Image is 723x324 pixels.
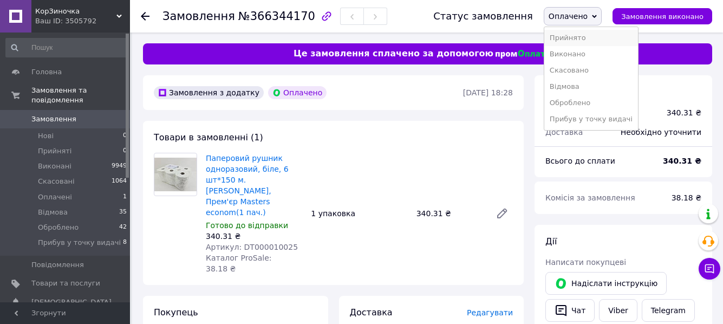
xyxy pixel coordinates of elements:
span: Редагувати [467,308,513,317]
div: Замовлення з додатку [154,86,264,99]
li: Виконано [544,46,638,62]
div: Повернутися назад [141,11,149,22]
span: Товари та послуги [31,278,100,288]
span: Замовлення [31,114,76,124]
span: 42 [119,223,127,232]
a: Viber [599,299,637,322]
span: Скасовані [38,177,75,186]
button: Чат з покупцем [699,258,720,280]
span: Головна [31,67,62,77]
span: №366344170 [238,10,315,23]
span: Написати покупцеві [545,258,626,267]
span: Доставка [545,128,583,137]
span: Товари в замовленні (1) [154,132,263,142]
span: Артикул: DT000010025 [206,243,298,251]
span: Виконані [38,161,71,171]
div: Статус замовлення [433,11,533,22]
button: Надіслати інструкцію [545,272,667,295]
span: Покупець [154,307,198,317]
span: Каталог ProSale: 38.18 ₴ [206,254,271,273]
span: 0 [123,146,127,156]
span: 1064 [112,177,127,186]
span: Доставка [350,307,393,317]
button: Замовлення виконано [613,8,712,24]
span: Це замовлення сплачено за допомогою [294,48,493,60]
span: Замовлення та повідомлення [31,86,130,105]
li: Прийнято [544,30,638,46]
span: КорЗиночка [35,7,116,16]
li: Оброблено [544,95,638,111]
span: Оплачено [549,12,588,21]
div: 340.31 ₴ [206,231,302,242]
img: Паперовий рушник одноразовий, біле, 6 шт*150 м.рул, Прем'єр Masters econom(1 пач.) [154,158,197,191]
div: 340.31 ₴ [667,107,701,118]
input: Пошук [5,38,128,57]
span: 9949 [112,161,127,171]
span: Замовлення [162,10,235,23]
span: 38.18 ₴ [672,193,701,202]
li: Відмова [544,79,638,95]
span: Комісія за замовлення [545,193,635,202]
a: Паперовий рушник одноразовий, біле, 6 шт*150 м.[PERSON_NAME], Прем'єр Masters econom(1 пач.) [206,154,289,217]
span: 8 [123,238,127,248]
span: Нові [38,131,54,141]
span: Замовлення виконано [621,12,704,21]
span: 0 [123,131,127,141]
div: Ваш ID: 3505792 [35,16,130,26]
li: Скасовано [544,62,638,79]
span: Дії [545,236,557,247]
b: 340.31 ₴ [663,157,701,165]
button: Чат [545,299,595,322]
span: Оплачені [38,192,72,202]
div: 1 упаковка [307,206,412,221]
li: Прибув у точку видачі [544,111,638,127]
span: Всього до сплати [545,157,615,165]
span: Відмова [38,208,68,217]
span: Повідомлення [31,260,84,270]
div: Оплачено [268,86,327,99]
span: Прибув у точку видачі [38,238,121,248]
div: 340.31 ₴ [412,206,487,221]
div: Необхідно уточнити [614,120,708,144]
span: Готово до відправки [206,221,288,230]
a: Редагувати [491,203,513,224]
span: 35 [119,208,127,217]
span: 1 [123,192,127,202]
a: Telegram [642,299,695,322]
span: [DEMOGRAPHIC_DATA] [31,297,112,307]
span: Оброблено [38,223,79,232]
span: Прийняті [38,146,71,156]
time: [DATE] 18:28 [463,88,513,97]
